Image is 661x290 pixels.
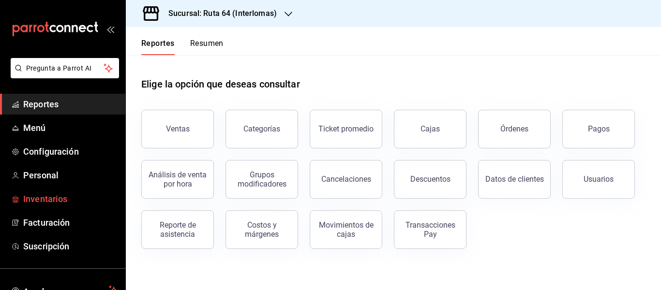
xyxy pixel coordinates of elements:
a: Pregunta a Parrot AI [7,70,119,80]
div: Pagos [588,124,610,133]
span: Menú [23,121,118,134]
span: Personal [23,169,118,182]
button: Pregunta a Parrot AI [11,58,119,78]
div: Análisis de venta por hora [148,170,208,188]
span: Facturación [23,216,118,229]
span: Suscripción [23,240,118,253]
button: Reportes [141,39,175,55]
span: Inventarios [23,192,118,205]
div: Ventas [166,124,190,133]
div: navigation tabs [141,39,224,55]
div: Transacciones Pay [400,220,460,239]
div: Datos de clientes [485,174,544,184]
div: Costos y márgenes [232,220,292,239]
button: Grupos modificadores [225,160,298,199]
button: Movimientos de cajas [310,210,382,249]
a: Cajas [394,110,466,148]
button: Ticket promedio [310,110,382,148]
div: Categorías [243,124,280,133]
div: Reporte de asistencia [148,220,208,239]
button: Transacciones Pay [394,210,466,249]
button: Resumen [190,39,224,55]
button: Costos y márgenes [225,210,298,249]
button: Cancelaciones [310,160,382,199]
button: Datos de clientes [478,160,551,199]
div: Movimientos de cajas [316,220,376,239]
span: Configuración [23,145,118,158]
button: Categorías [225,110,298,148]
button: Descuentos [394,160,466,199]
div: Descuentos [410,174,451,184]
div: Usuarios [584,174,614,184]
h3: Sucursal: Ruta 64 (Interlomas) [161,8,277,19]
span: Reportes [23,98,118,111]
button: Usuarios [562,160,635,199]
div: Cancelaciones [321,174,371,184]
button: Órdenes [478,110,551,148]
div: Cajas [421,123,440,135]
button: Análisis de venta por hora [141,160,214,199]
h1: Elige la opción que deseas consultar [141,77,300,91]
div: Grupos modificadores [232,170,292,188]
button: Pagos [562,110,635,148]
button: Ventas [141,110,214,148]
span: Pregunta a Parrot AI [26,63,104,73]
div: Ticket promedio [318,124,374,133]
button: Reporte de asistencia [141,210,214,249]
button: open_drawer_menu [106,25,114,33]
div: Órdenes [500,124,528,133]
